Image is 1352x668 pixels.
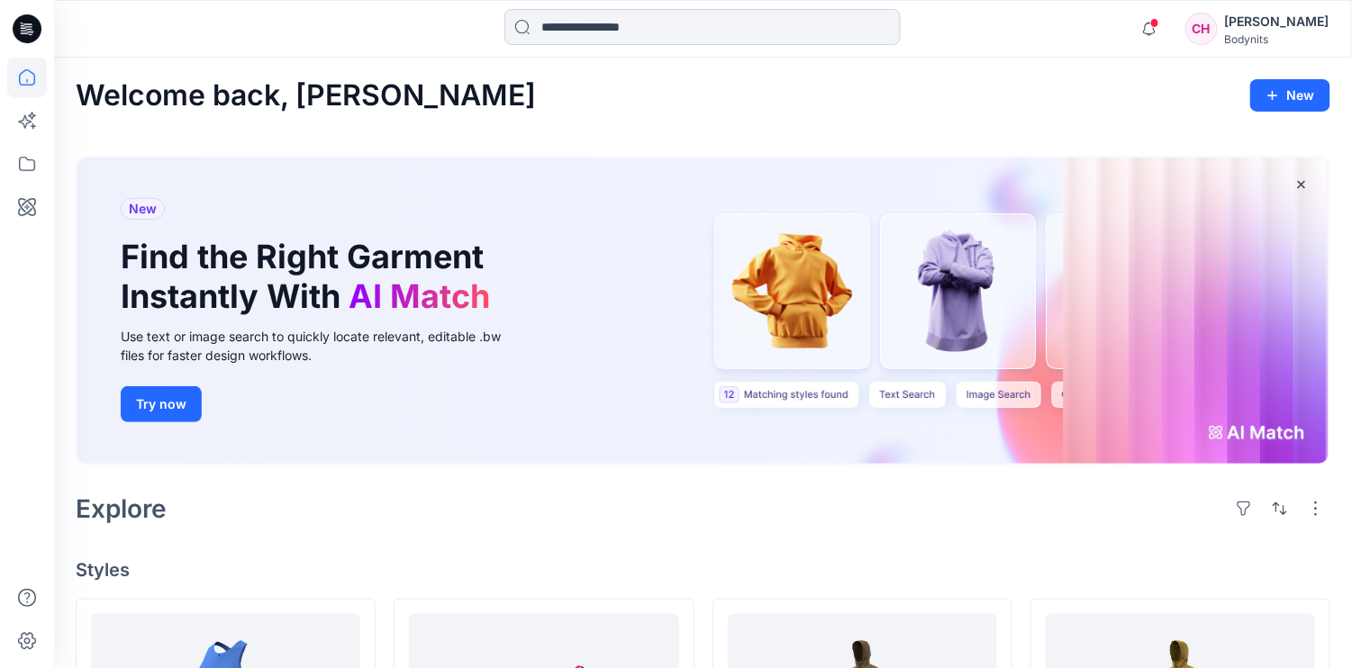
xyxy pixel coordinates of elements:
h4: Styles [76,559,1330,581]
h2: Welcome back, [PERSON_NAME] [76,79,536,113]
button: Try now [121,386,202,422]
span: New [129,198,157,220]
div: CH [1185,13,1218,45]
h1: Find the Right Garment Instantly With [121,238,499,315]
div: Bodynits [1225,32,1329,46]
div: [PERSON_NAME] [1225,11,1329,32]
div: Use text or image search to quickly locate relevant, editable .bw files for faster design workflows. [121,327,526,365]
h2: Explore [76,494,167,523]
span: AI Match [349,276,490,316]
button: New [1250,79,1330,112]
